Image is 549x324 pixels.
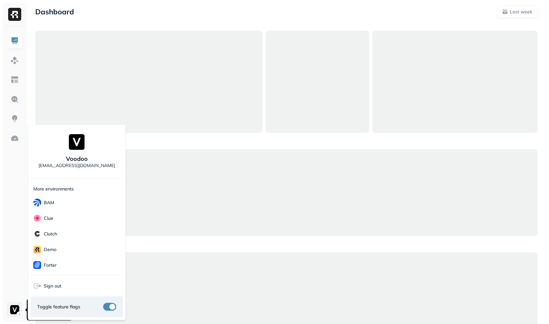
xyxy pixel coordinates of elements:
p: [EMAIL_ADDRESS][DOMAIN_NAME] [39,162,115,169]
img: Forter [33,261,41,269]
span: Sign out [44,283,61,289]
p: More environments [33,186,74,192]
img: demo [33,246,41,253]
img: Clue [33,214,41,222]
p: demo [44,247,56,253]
p: Forter [44,262,56,268]
span: Toggle feature flags [37,304,80,310]
p: Clutch [44,231,57,237]
p: BAM [44,200,54,206]
img: Clutch [33,230,41,238]
p: Clue [44,215,53,221]
p: Voodoo [66,155,88,162]
img: Voodoo [69,134,85,150]
img: BAM [33,199,41,206]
